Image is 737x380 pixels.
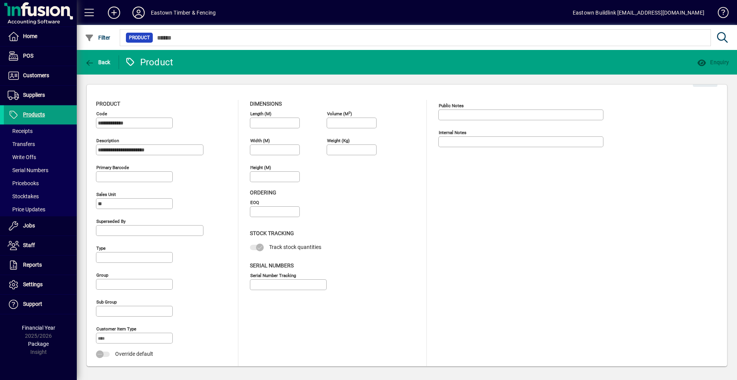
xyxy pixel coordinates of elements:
[23,301,42,307] span: Support
[4,256,77,275] a: Reports
[327,138,350,143] mat-label: Weight (Kg)
[115,351,153,357] span: Override default
[250,262,294,269] span: Serial Numbers
[250,101,282,107] span: Dimensions
[23,92,45,98] span: Suppliers
[4,151,77,164] a: Write Offs
[4,295,77,314] a: Support
[96,272,108,278] mat-label: Group
[4,27,77,46] a: Home
[85,59,111,65] span: Back
[96,192,116,197] mat-label: Sales unit
[4,190,77,203] a: Stocktakes
[8,167,48,173] span: Serial Numbers
[28,341,49,347] span: Package
[23,242,35,248] span: Staff
[8,141,35,147] span: Transfers
[4,124,77,138] a: Receipts
[4,66,77,85] a: Customers
[125,56,174,68] div: Product
[349,110,350,114] sup: 3
[96,246,106,251] mat-label: Type
[250,189,276,196] span: Ordering
[129,34,150,41] span: Product
[23,262,42,268] span: Reports
[4,236,77,255] a: Staff
[4,138,77,151] a: Transfers
[4,216,77,236] a: Jobs
[8,128,33,134] span: Receipts
[573,7,704,19] div: Eastown Buildlink [EMAIL_ADDRESS][DOMAIN_NAME]
[269,244,321,250] span: Track stock quantities
[439,130,466,135] mat-label: Internal Notes
[23,53,33,59] span: POS
[126,6,151,20] button: Profile
[4,164,77,177] a: Serial Numbers
[96,299,117,305] mat-label: Sub group
[23,72,49,78] span: Customers
[96,165,129,170] mat-label: Primary barcode
[8,180,39,186] span: Pricebooks
[250,272,296,278] mat-label: Serial Number tracking
[439,103,464,108] mat-label: Public Notes
[250,230,294,236] span: Stock Tracking
[693,73,717,87] button: Edit
[96,111,107,116] mat-label: Code
[250,138,270,143] mat-label: Width (m)
[712,2,727,27] a: Knowledge Base
[23,281,43,287] span: Settings
[4,86,77,105] a: Suppliers
[96,138,119,143] mat-label: Description
[151,7,216,19] div: Eastown Timber & Fencing
[102,6,126,20] button: Add
[4,177,77,190] a: Pricebooks
[8,193,39,199] span: Stocktakes
[96,326,136,332] mat-label: Customer Item Type
[4,46,77,66] a: POS
[23,222,35,229] span: Jobs
[96,101,120,107] span: Product
[250,200,259,205] mat-label: EOQ
[83,31,112,45] button: Filter
[22,325,55,331] span: Financial Year
[23,33,37,39] span: Home
[4,203,77,216] a: Price Updates
[8,206,45,212] span: Price Updates
[83,55,112,69] button: Back
[327,111,352,116] mat-label: Volume (m )
[85,35,111,41] span: Filter
[4,275,77,294] a: Settings
[96,219,126,224] mat-label: Superseded by
[250,165,271,170] mat-label: Height (m)
[8,154,36,160] span: Write Offs
[250,111,271,116] mat-label: Length (m)
[77,55,119,69] app-page-header-button: Back
[23,111,45,118] span: Products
